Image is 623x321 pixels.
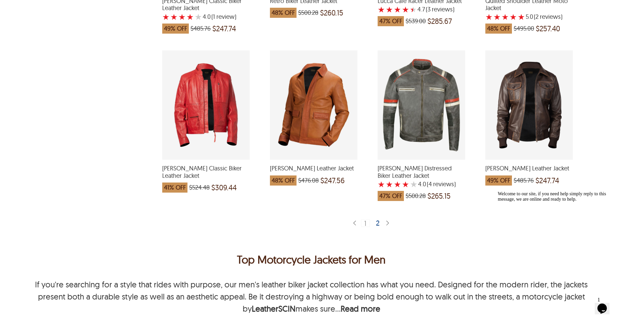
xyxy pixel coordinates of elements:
[270,175,297,186] span: 48% OFF
[534,13,539,20] span: (2
[410,6,417,13] label: 5 rating
[406,18,426,25] span: $539.00
[514,25,534,32] span: $495.00
[501,13,509,20] label: 3 rating
[212,25,236,32] span: $247.74
[203,13,211,20] label: 4.0
[534,13,562,20] span: )
[270,165,357,172] span: Luke Biker Leather Jacket
[378,191,404,201] span: 47% OFF
[252,304,296,314] a: LeatherSCIN
[485,24,512,34] span: 48% OFF
[320,9,343,16] span: $260.15
[402,181,409,188] label: 4 rating
[211,184,237,191] span: $309.44
[394,181,401,188] label: 3 rating
[485,165,573,172] span: Luis Bomber Leather Jacket
[510,13,517,20] label: 4 rating
[373,219,383,226] div: 2
[162,155,250,196] a: Mike Classic Biker Leather Jacket which was at a price of $524.48, now after discount the price is
[526,13,533,20] label: 5.0
[427,181,456,188] span: )
[536,25,560,32] span: $257.40
[170,13,178,20] label: 2 rating
[406,193,426,199] span: $500.28
[378,165,465,179] span: Enzo Distressed Biker Leather Jacket
[427,181,432,188] span: (4
[378,181,385,188] label: 1 rating
[418,181,426,188] label: 4.0
[410,181,417,188] label: 5 rating
[162,183,187,193] span: 41% OFF
[3,3,111,13] span: Welcome to our site, if you need help simply reply to this message, we are online and ready to help.
[186,13,194,20] label: 4 rating
[386,6,393,13] label: 2 rating
[178,13,186,20] label: 3 rating
[394,6,401,13] label: 3 rating
[485,175,512,186] span: 49% OFF
[426,6,430,13] span: (3
[162,13,170,20] label: 1 rating
[31,251,592,268] p: Top Motorcycle Jackets for Men
[539,13,561,20] span: reviews
[162,24,189,34] span: 49% OFF
[386,181,393,188] label: 2 rating
[341,304,380,314] b: Read more
[215,13,235,20] span: review
[320,177,345,184] span: $247.56
[432,181,454,188] span: reviews
[189,184,210,191] span: $524.48
[211,13,215,20] span: (1
[298,177,319,184] span: $476.08
[595,294,616,314] iframe: chat widget
[162,165,250,179] span: Mike Classic Biker Leather Jacket
[518,13,525,20] label: 5 rating
[493,13,501,20] label: 2 rating
[535,177,559,184] span: $247.74
[352,220,357,227] img: sprite-icon
[427,18,452,25] span: $285.67
[35,279,588,314] p: If you're searching for a style that rides with purpose, our men's leather biker jacket collectio...
[495,189,616,291] iframe: chat widget
[385,220,390,227] img: sprite-icon
[485,155,573,189] a: Luis Bomber Leather Jacket which was at a price of $485.76, now after discount the price is
[430,6,453,13] span: reviews
[298,9,318,16] span: $500.28
[3,3,124,13] div: Welcome to our site, if you need help simply reply to this message, we are online and ready to help.
[270,8,297,18] span: 48% OFF
[270,155,357,189] a: Luke Biker Leather Jacket which was at a price of $476.08, now after discount the price is
[211,13,236,20] span: )
[378,6,385,13] label: 1 rating
[427,193,451,199] span: $265.15
[426,6,454,13] span: )
[417,6,425,13] label: 4.7
[514,177,534,184] span: $485.76
[485,13,493,20] label: 1 rating
[402,6,409,13] label: 4 rating
[195,13,202,20] label: 5 rating
[378,16,404,26] span: 47% OFF
[191,25,211,32] span: $485.76
[31,251,592,268] h1: <p>Top Motorcycle Jackets for Men</p>
[378,155,465,204] a: Enzo Distressed Biker Leather Jacket with a 4 Star Rating 4 Product Review which was at a price o...
[361,219,370,227] div: 1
